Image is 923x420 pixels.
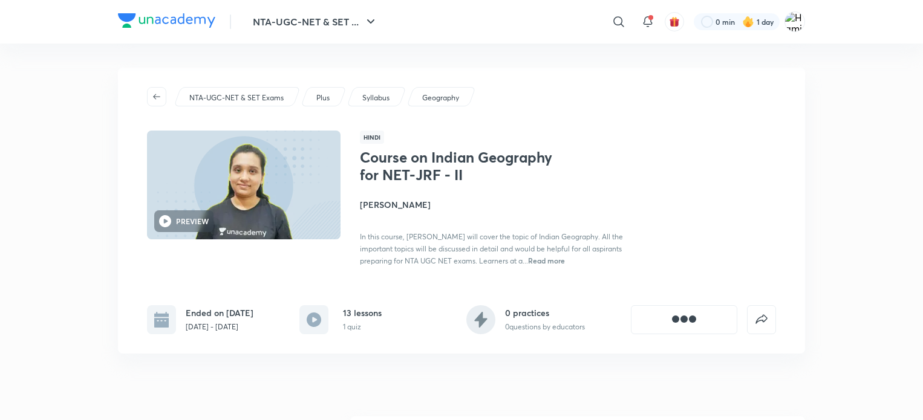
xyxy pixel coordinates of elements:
[747,305,776,334] button: false
[145,129,342,241] img: Thumbnail
[505,321,585,332] p: 0 questions by educators
[343,321,382,332] p: 1 quiz
[360,131,384,144] span: Hindi
[186,306,253,319] h6: Ended on [DATE]
[742,16,754,28] img: streak
[360,149,558,184] h1: Course on Indian Geography for NET-JRF - II
[528,256,565,265] span: Read more
[360,92,392,103] a: Syllabus
[118,13,215,28] img: Company Logo
[189,92,284,103] p: NTA-UGC-NET & SET Exams
[422,92,459,103] p: Geography
[669,16,680,27] img: avatar
[362,92,390,103] p: Syllabus
[118,13,215,31] a: Company Logo
[315,92,332,103] a: Plus
[784,11,805,32] img: Hami yonsu
[246,10,385,34] button: NTA-UGC-NET & SET ...
[176,216,209,227] h6: PREVIEW
[188,92,286,103] a: NTA-UGC-NET & SET Exams
[505,306,585,319] h6: 0 practices
[186,321,253,332] p: [DATE] - [DATE]
[343,306,382,319] h6: 13 lessons
[420,92,461,103] a: Geography
[631,305,737,334] button: [object Object]
[360,232,623,265] span: In this course, [PERSON_NAME] will cover the topic of Indian Geography. All the important topics ...
[316,92,330,103] p: Plus
[360,198,631,211] h4: [PERSON_NAME]
[665,12,684,31] button: avatar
